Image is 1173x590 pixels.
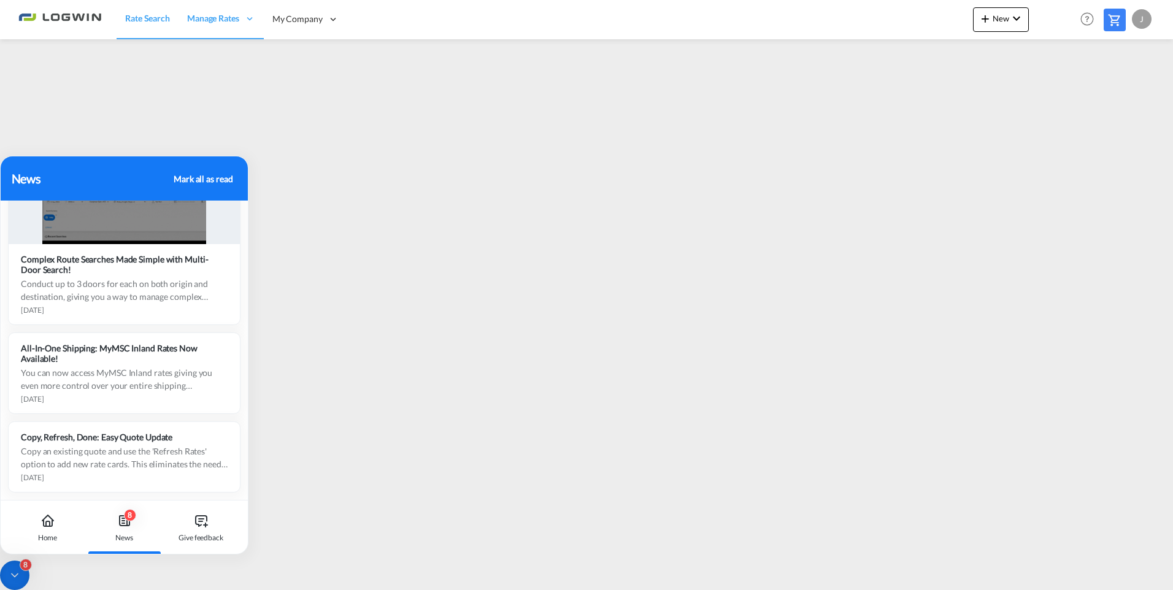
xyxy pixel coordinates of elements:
[272,13,323,25] span: My Company
[978,13,1024,23] span: New
[1009,11,1024,26] md-icon: icon-chevron-down
[973,7,1029,32] button: icon-plus 400-fgNewicon-chevron-down
[1077,9,1104,31] div: Help
[1077,9,1098,29] span: Help
[125,13,170,23] span: Rate Search
[18,6,101,33] img: 2761ae10d95411efa20a1f5e0282d2d7.png
[187,12,239,25] span: Manage Rates
[978,11,993,26] md-icon: icon-plus 400-fg
[1132,9,1152,29] div: J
